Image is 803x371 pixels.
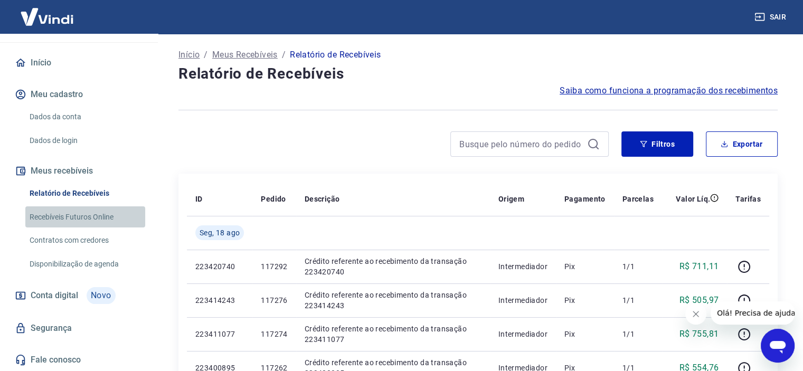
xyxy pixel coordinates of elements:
a: Relatório de Recebíveis [25,183,145,204]
p: 117274 [261,329,287,339]
p: Intermediador [498,295,547,306]
h4: Relatório de Recebíveis [178,63,778,84]
p: R$ 505,97 [679,294,719,307]
p: Pagamento [564,194,606,204]
p: Tarifas [735,194,761,204]
p: / [282,49,286,61]
iframe: Fechar mensagem [685,303,706,325]
button: Exportar [706,131,778,157]
p: / [204,49,207,61]
iframe: Botão para abrir a janela de mensagens [761,329,795,363]
a: Dados da conta [25,106,145,128]
p: Pix [564,329,606,339]
img: Vindi [13,1,81,33]
a: Meus Recebíveis [212,49,278,61]
p: Relatório de Recebíveis [290,49,381,61]
p: R$ 711,11 [679,260,719,273]
p: Parcelas [622,194,654,204]
span: Olá! Precisa de ajuda? [6,7,89,16]
p: 117276 [261,295,287,306]
p: Intermediador [498,329,547,339]
p: Valor Líq. [676,194,710,204]
p: Descrição [305,194,340,204]
span: Novo [87,287,116,304]
a: Recebíveis Futuros Online [25,206,145,228]
span: Conta digital [31,288,78,303]
a: Disponibilização de agenda [25,253,145,275]
input: Busque pelo número do pedido [459,136,583,152]
p: 223414243 [195,295,244,306]
p: Crédito referente ao recebimento da transação 223420740 [305,256,481,277]
button: Filtros [621,131,693,157]
p: Intermediador [498,261,547,272]
a: Segurança [13,317,145,340]
a: Contratos com credores [25,230,145,251]
iframe: Mensagem da empresa [711,301,795,325]
p: 1/1 [622,261,654,272]
button: Sair [752,7,790,27]
button: Meus recebíveis [13,159,145,183]
span: Seg, 18 ago [200,227,240,238]
a: Início [13,51,145,74]
p: Origem [498,194,524,204]
p: Crédito referente ao recebimento da transação 223414243 [305,290,481,311]
p: 1/1 [622,295,654,306]
button: Meu cadastro [13,83,145,106]
p: ID [195,194,203,204]
a: Início [178,49,200,61]
p: 223411077 [195,329,244,339]
p: R$ 755,81 [679,328,719,340]
p: Pix [564,295,606,306]
p: Pedido [261,194,286,204]
p: 117292 [261,261,287,272]
p: Crédito referente ao recebimento da transação 223411077 [305,324,481,345]
p: 1/1 [622,329,654,339]
a: Dados de login [25,130,145,151]
p: Pix [564,261,606,272]
a: Conta digitalNovo [13,283,145,308]
a: Saiba como funciona a programação dos recebimentos [560,84,778,97]
p: 223420740 [195,261,244,272]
